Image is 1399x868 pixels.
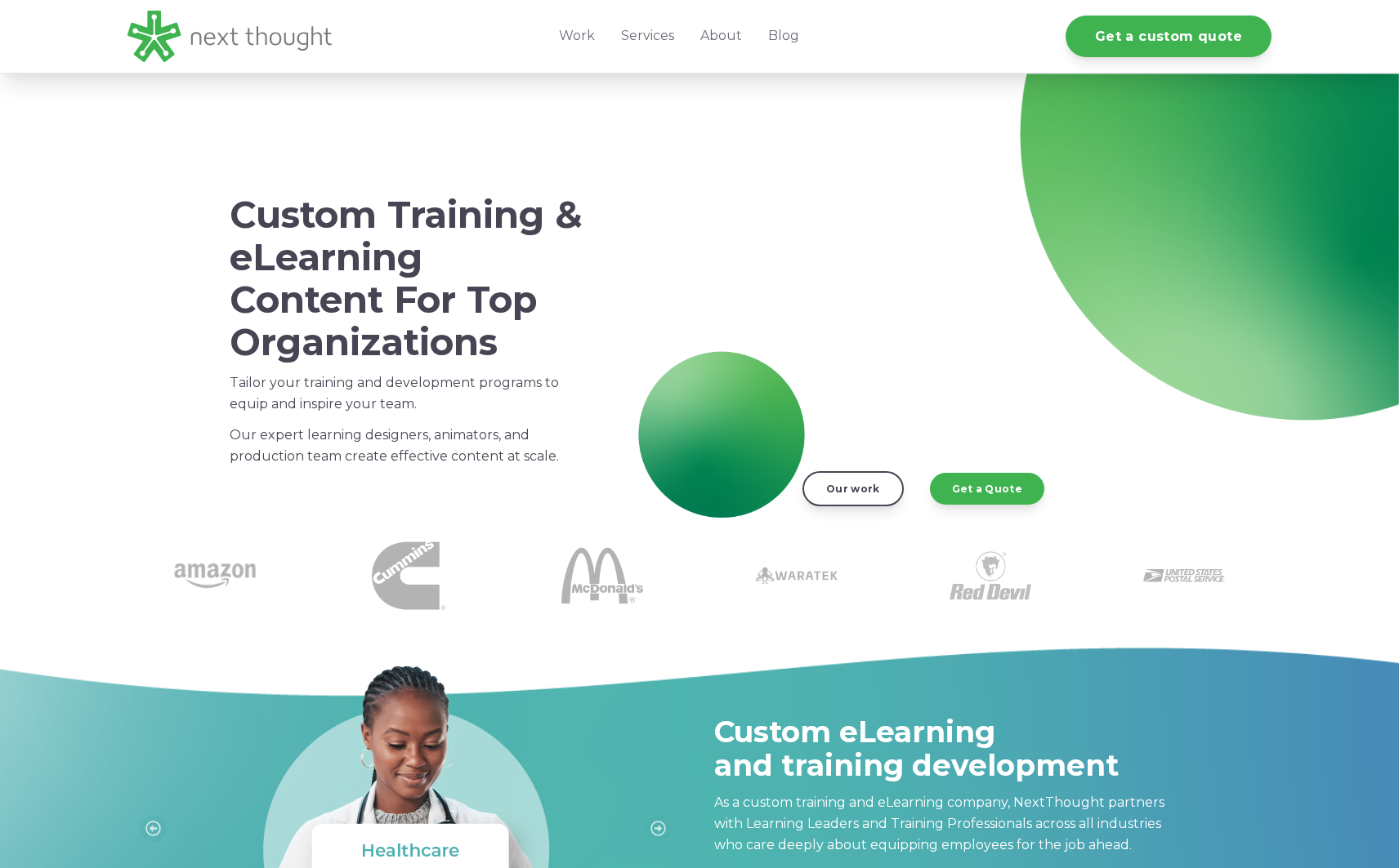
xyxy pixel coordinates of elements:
img: Waratek logo [756,535,838,617]
a: Get a custom quote [1066,16,1272,57]
button: Next slide [646,816,672,842]
img: McDonalds 1 [561,535,643,617]
a: Our work [802,471,903,505]
a: Get a Quote [930,473,1044,504]
span: Custom eLearning and training development [714,714,1119,783]
p: Our expert learning designers, animators, and production team create effective content at scale. [230,425,583,467]
img: USPS [1143,535,1225,617]
p: Tailor your training and development programs to equip and inspire your team. [230,372,583,415]
img: Cummins [372,539,445,612]
h1: Custom Training & eLearning Content For Top Organizations [230,194,583,363]
img: amazon-1 [174,535,256,617]
img: LG - NextThought Logo [127,11,332,62]
button: Go to last slide [141,816,167,842]
iframe: NextThought Reel [673,180,1164,456]
img: Red Devil [950,535,1031,617]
